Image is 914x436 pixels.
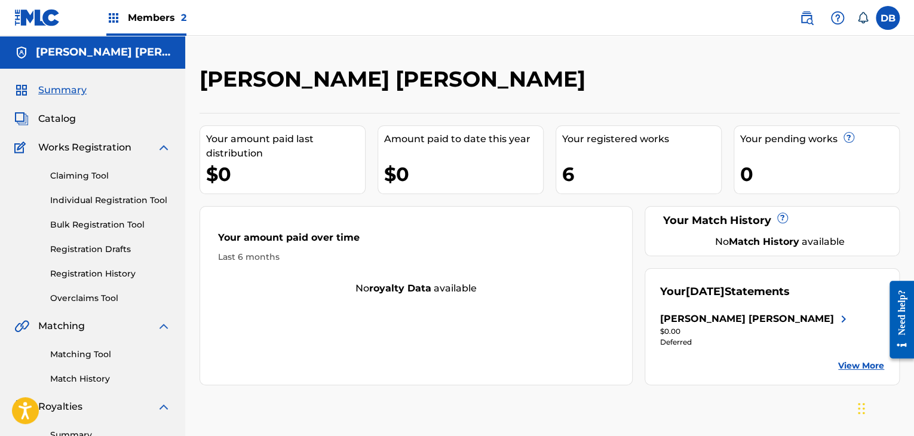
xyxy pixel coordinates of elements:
div: $0.00 [660,326,851,337]
span: 2 [181,12,186,23]
a: SummarySummary [14,83,87,97]
strong: royalty data [369,283,431,294]
div: Your registered works [562,132,721,146]
div: [PERSON_NAME] [PERSON_NAME] [660,312,834,326]
a: Registration History [50,268,171,280]
div: Last 6 months [218,251,614,263]
img: search [799,11,814,25]
img: Accounts [14,45,29,60]
div: 0 [740,161,899,188]
div: Deferred [660,337,851,348]
img: Top Rightsholders [106,11,121,25]
span: Summary [38,83,87,97]
img: expand [157,400,171,414]
div: Amount paid to date this year [384,132,543,146]
strong: Match History [729,236,799,247]
div: $0 [384,161,543,188]
img: MLC Logo [14,9,60,26]
div: User Menu [876,6,900,30]
img: Summary [14,83,29,97]
div: No available [200,281,632,296]
div: Your Match History [660,213,884,229]
a: Matching Tool [50,348,171,361]
a: Bulk Registration Tool [50,219,171,231]
img: help [830,11,845,25]
a: Overclaims Tool [50,292,171,305]
img: expand [157,140,171,155]
div: Your amount paid over time [218,231,614,251]
img: right chevron icon [836,312,851,326]
h2: [PERSON_NAME] [PERSON_NAME] [200,66,591,93]
a: CatalogCatalog [14,112,76,126]
img: Matching [14,319,29,333]
a: Registration Drafts [50,243,171,256]
div: Your pending works [740,132,899,146]
iframe: Resource Center [881,272,914,368]
a: Individual Registration Tool [50,194,171,207]
img: Catalog [14,112,29,126]
img: Works Registration [14,140,30,155]
a: View More [838,360,884,372]
span: ? [844,133,854,142]
span: Royalties [38,400,82,414]
span: Catalog [38,112,76,126]
div: Drag [858,391,865,426]
a: Match History [50,373,171,385]
div: No available [675,235,884,249]
img: expand [157,319,171,333]
span: Works Registration [38,140,131,155]
div: Your Statements [660,284,790,300]
div: Notifications [857,12,869,24]
a: Public Search [795,6,818,30]
span: Matching [38,319,85,333]
a: [PERSON_NAME] [PERSON_NAME]right chevron icon$0.00Deferred [660,312,851,348]
img: Royalties [14,400,29,414]
h5: Lennon Cripe [36,45,171,59]
a: Claiming Tool [50,170,171,182]
iframe: Chat Widget [854,379,914,436]
div: 6 [562,161,721,188]
span: Members [128,11,186,24]
span: ? [778,213,787,223]
div: Help [826,6,849,30]
span: [DATE] [686,285,725,298]
div: Your amount paid last distribution [206,132,365,161]
div: $0 [206,161,365,188]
